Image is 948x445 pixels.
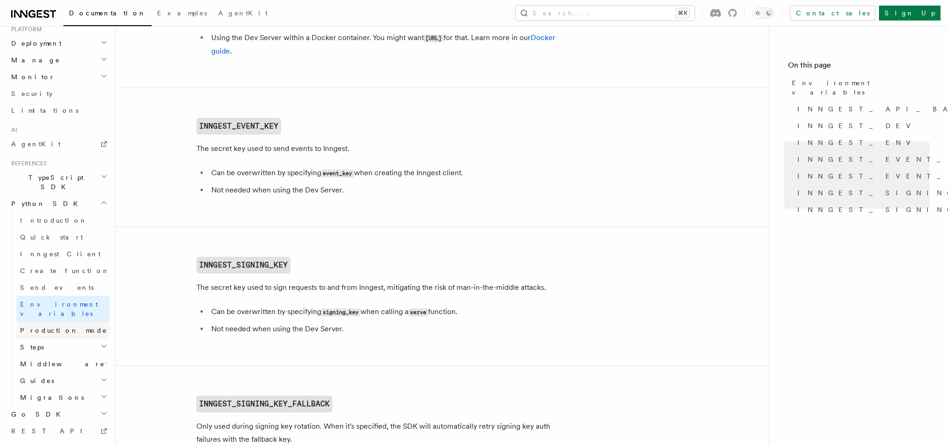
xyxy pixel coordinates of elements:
button: Steps [16,339,110,356]
a: AgentKit [213,3,273,25]
a: Quick start [16,229,110,246]
span: TypeScript SDK [7,173,101,192]
a: INNGEST_EVENT_KEY [196,118,281,135]
button: Monitor [7,68,110,85]
span: Monitor [7,72,55,82]
li: Not needed when using the Dev Server. [208,322,569,335]
span: AI [7,126,17,134]
button: Python SDK [7,195,110,212]
span: Platform [7,26,42,33]
button: Middleware [16,356,110,372]
a: INNGEST_SIGNING_KEY [794,185,929,201]
button: Guides [16,372,110,389]
a: INNGEST_API_BASE_URL [794,101,929,117]
a: Sign Up [879,6,941,21]
span: Send events [20,284,94,291]
a: Security [7,85,110,102]
li: Using the Dev Server within a Docker container. You might want for that. Learn more in our . [208,31,569,58]
a: REST API [7,423,110,439]
kbd: ⌘K [676,8,689,18]
button: Deployment [7,35,110,52]
span: AgentKit [11,140,61,148]
a: Send events [16,279,110,296]
span: References [7,160,47,167]
span: Middleware [16,359,105,369]
a: Production mode [16,322,110,339]
code: [URL] [424,34,443,42]
a: Inngest Client [16,246,110,262]
span: Security [11,90,53,97]
a: Documentation [63,3,152,26]
li: Not needed when using the Dev Server. [208,184,569,197]
span: Migrations [16,393,84,402]
span: Go SDK [7,410,66,419]
span: Environment variables [20,301,98,317]
a: Environment variables [788,75,929,101]
span: Quick start [20,233,83,241]
span: Inngest Client [20,250,101,258]
a: INNGEST_EVENT_KEY [794,168,929,185]
span: Documentation [69,9,146,17]
a: INNGEST_DEV [794,117,929,134]
code: event_key [321,170,354,178]
span: Python SDK [7,199,83,208]
p: The secret key used to sign requests to and from Inngest, mitigating the risk of man-in-the-middl... [196,281,569,294]
li: Can be overwritten by specifying when creating the Inngest client. [208,166,569,180]
a: INNGEST_ENV [794,134,929,151]
span: AgentKit [218,9,268,17]
h4: On this page [788,60,929,75]
a: INNGEST_SIGNING_KEY [196,257,291,274]
span: INNGEST_DEV [797,121,916,130]
li: Can be overwritten by specifying when calling a function. [208,305,569,319]
p: The secret key used to send events to Inngest. [196,142,569,155]
span: Examples [157,9,207,17]
a: Contact sales [790,6,875,21]
span: Environment variables [792,78,929,97]
button: Toggle dark mode [752,7,775,19]
a: Introduction [16,212,110,229]
div: Python SDK [7,212,110,406]
button: Manage [7,52,110,68]
button: Go SDK [7,406,110,423]
a: INNGEST_SIGNING_KEY_FALLBACK [196,396,332,412]
span: Steps [16,342,44,352]
span: Introduction [20,217,87,224]
a: Environment variables [16,296,110,322]
a: AgentKit [7,136,110,152]
code: serve [408,308,428,316]
span: Manage [7,55,60,65]
button: Search...⌘K [516,6,695,21]
button: Migrations [16,389,110,406]
span: Limitations [11,107,78,114]
a: Examples [152,3,213,25]
span: Create function [20,267,110,274]
a: Limitations [7,102,110,119]
a: INNGEST_SIGNING_KEY_FALLBACK [794,201,929,218]
a: INNGEST_EVENT_API_BASE_URL [794,151,929,168]
span: Deployment [7,39,62,48]
span: Production mode [20,327,107,334]
a: Create function [16,262,110,279]
span: INNGEST_ENV [797,138,916,147]
button: TypeScript SDK [7,169,110,195]
span: Guides [16,376,54,385]
span: REST API [11,427,90,435]
code: signing_key [321,308,360,316]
